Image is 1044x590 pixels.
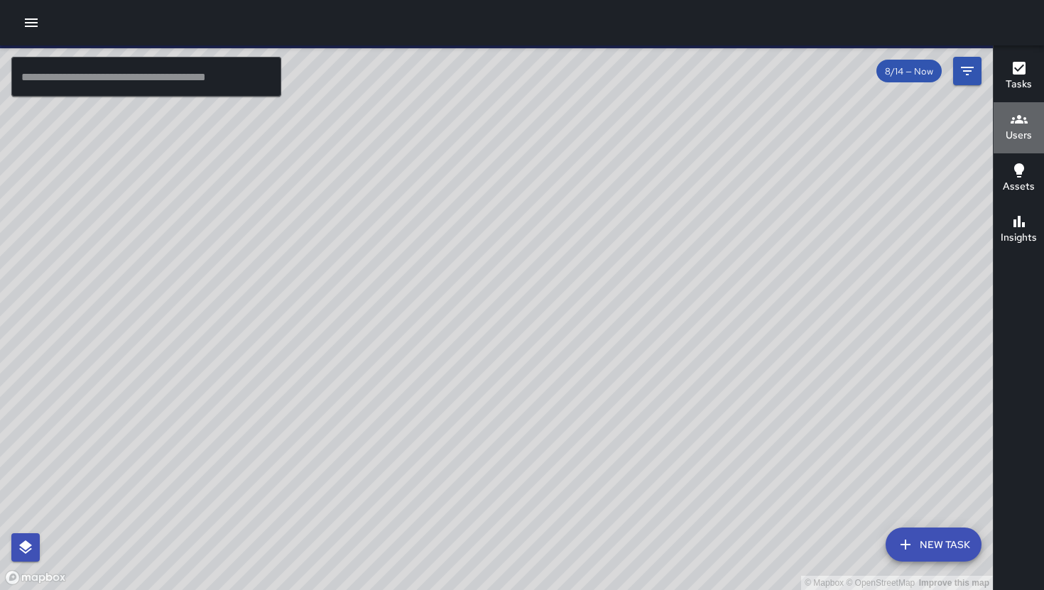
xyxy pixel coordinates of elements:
h6: Assets [1003,179,1035,195]
h6: Insights [1001,230,1037,246]
button: Tasks [994,51,1044,102]
button: Assets [994,153,1044,204]
button: New Task [886,528,982,562]
h6: Users [1006,128,1032,143]
button: Insights [994,204,1044,256]
span: 8/14 — Now [876,65,942,77]
button: Users [994,102,1044,153]
button: Filters [953,57,982,85]
h6: Tasks [1006,77,1032,92]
